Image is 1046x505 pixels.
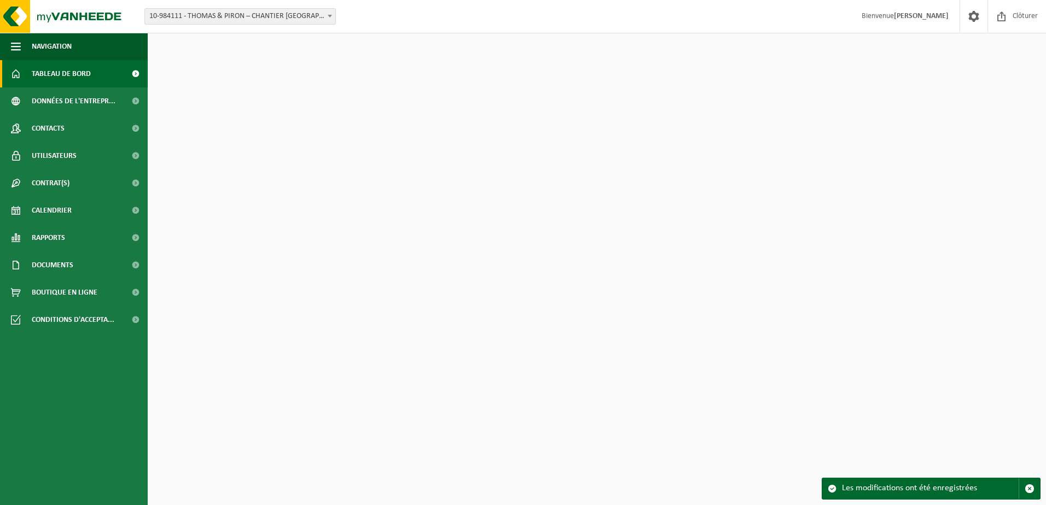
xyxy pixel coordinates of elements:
[32,87,115,115] span: Données de l'entrepr...
[32,142,77,169] span: Utilisateurs
[32,197,72,224] span: Calendrier
[842,478,1019,499] div: Les modifications ont été enregistrées
[32,169,69,197] span: Contrat(s)
[32,33,72,60] span: Navigation
[32,251,73,279] span: Documents
[145,9,335,24] span: 10-984111 - THOMAS & PIRON – CHANTIER LOUVAIN-LA-NEUVE LLNCISE2 - OTTIGNIES-LOUVAIN-LA-NEUVE
[32,279,97,306] span: Boutique en ligne
[32,60,91,87] span: Tableau de bord
[32,115,65,142] span: Contacts
[144,8,336,25] span: 10-984111 - THOMAS & PIRON – CHANTIER LOUVAIN-LA-NEUVE LLNCISE2 - OTTIGNIES-LOUVAIN-LA-NEUVE
[32,224,65,251] span: Rapports
[894,12,949,20] strong: [PERSON_NAME]
[32,306,114,333] span: Conditions d'accepta...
